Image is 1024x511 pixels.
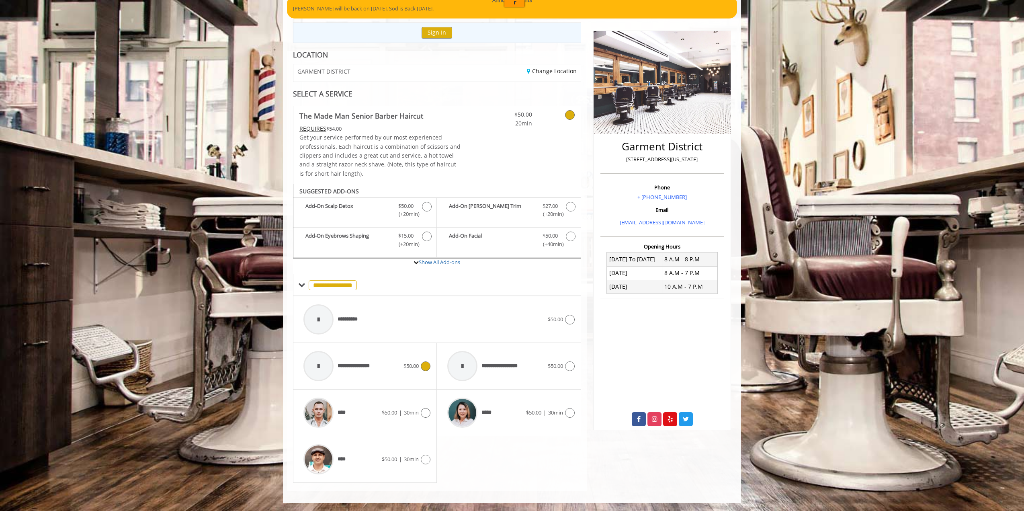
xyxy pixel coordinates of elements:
[602,141,722,152] h2: Garment District
[441,202,576,221] label: Add-On Beard Trim
[449,232,534,248] b: Add-On Facial
[403,362,419,369] span: $50.00
[404,409,419,416] span: 30min
[600,244,724,249] h3: Opening Hours
[602,185,722,190] h3: Phone
[543,232,558,240] span: $50.00
[299,124,461,133] div: $54.00
[299,133,461,178] p: Get your service performed by our most experienced professionals. Each haircut is a combination o...
[299,125,326,132] span: This service needs some Advance to be paid before we block your appointment
[548,409,563,416] span: 30min
[485,110,532,119] span: $50.00
[297,68,350,74] span: GARMENT DISTRICT
[662,252,717,266] td: 8 A.M - 8 P.M
[548,316,563,323] span: $50.00
[297,232,432,250] label: Add-On Eyebrows Shaping
[398,202,414,210] span: $50.00
[419,259,460,266] a: Show All Add-ons
[543,409,546,416] span: |
[20,3,30,13] img: jorschu
[538,240,562,248] span: (+40min )
[299,187,359,195] b: SUGGESTED ADD-ONS
[394,240,418,248] span: (+20min )
[548,362,563,369] span: $50.00
[607,252,662,266] td: [DATE] To [DATE]
[398,232,414,240] span: $15.00
[297,202,432,221] label: Add-On Scalp Detox
[543,202,558,210] span: $27.00
[299,110,423,121] b: The Made Man Senior Barber Haircut
[607,266,662,280] td: [DATE]
[602,207,722,213] h3: Email
[382,409,397,416] span: $50.00
[399,409,402,416] span: |
[399,456,402,463] span: |
[422,27,452,39] button: Sign In
[485,119,532,128] span: 20min
[526,409,541,416] span: $50.00
[662,266,717,280] td: 8 A.M - 7 P.M
[441,232,576,250] label: Add-On Facial
[527,67,577,75] a: Change Location
[449,202,534,219] b: Add-On [PERSON_NAME] Trim
[662,280,717,293] td: 10 A.M - 7 P.M
[602,155,722,164] p: [STREET_ADDRESS][US_STATE]
[382,456,397,463] span: $50.00
[637,193,687,201] a: + [PHONE_NUMBER]
[538,210,562,218] span: (+20min )
[293,4,731,13] p: [PERSON_NAME] will be back on [DATE]. Sod is Back [DATE].
[394,210,418,218] span: (+20min )
[293,50,328,60] b: LOCATION
[293,90,581,98] div: SELECT A SERVICE
[404,456,419,463] span: 30min
[620,219,705,226] a: [EMAIL_ADDRESS][DOMAIN_NAME]
[150,8,164,14] a: Clear
[305,232,390,248] b: Add-On Eyebrows Shaping
[305,202,390,219] b: Add-On Scalp Detox
[124,8,137,14] a: View
[607,280,662,293] td: [DATE]
[137,8,150,14] a: Copy
[293,184,581,259] div: The Made Man Senior Barber Haircut Add-onS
